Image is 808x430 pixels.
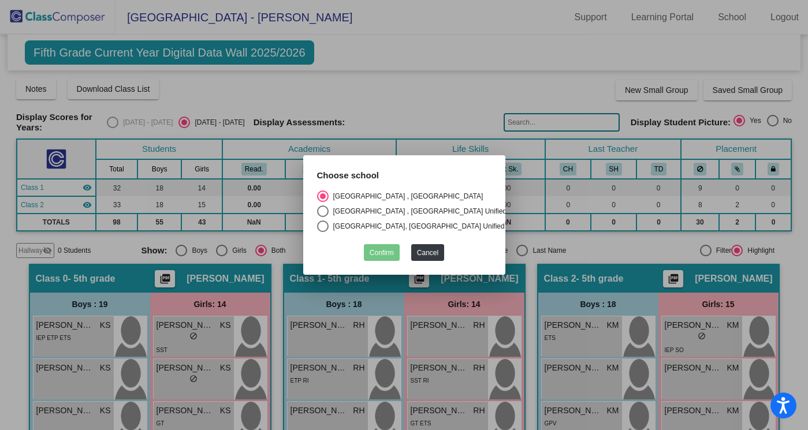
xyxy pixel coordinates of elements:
label: Choose school [317,169,379,182]
button: Cancel [411,244,444,261]
mat-radio-group: Select an option [317,190,491,235]
div: [GEOGRAPHIC_DATA] , [GEOGRAPHIC_DATA] Unified School District [329,206,553,216]
div: [GEOGRAPHIC_DATA], [GEOGRAPHIC_DATA] Unified [329,221,505,231]
button: Confirm [364,244,400,261]
div: [GEOGRAPHIC_DATA] , [GEOGRAPHIC_DATA] [329,191,483,201]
